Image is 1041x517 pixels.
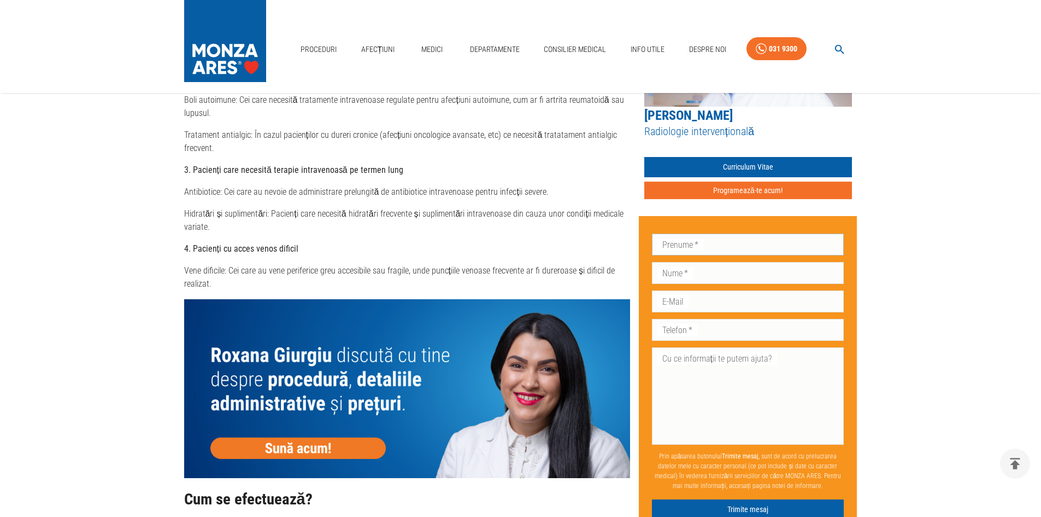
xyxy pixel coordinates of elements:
a: [PERSON_NAME] [644,108,733,123]
h5: Radiologie intervențională [644,124,852,139]
h2: Cum se efectuează? [184,491,630,508]
a: Proceduri [296,38,341,61]
b: Trimite mesaj [722,452,758,460]
a: Despre Noi [685,38,731,61]
p: Hidratări și suplimentări: Pacienți care necesită hidratări frecvente și suplimentări intravenoas... [184,207,630,234]
a: Consilier Medical [539,38,610,61]
p: Tratament antialgic: În cazul pacienților cu dureri cronice (afecțiuni oncologice avansate, etc) ... [184,129,630,155]
a: Info Utile [626,38,669,61]
button: Programează-te acum! [644,182,852,200]
a: Medici [415,38,450,61]
a: Curriculum Vitae [644,157,852,177]
a: Departamente [466,38,524,61]
p: Antibiotice: Cei care au nevoie de administrare prelungită de antibiotice intravenoase pentru inf... [184,185,630,199]
strong: 3. Pacienți care necesită terapie intravenoasă pe termen lung [184,165,403,175]
a: Afecțiuni [357,38,399,61]
p: Prin apăsarea butonului , sunt de acord cu prelucrarea datelor mele cu caracter personal (ce pot ... [652,447,844,495]
a: 031 9300 [746,37,807,61]
button: delete [1000,449,1030,479]
img: null [184,299,630,478]
div: 031 9300 [769,42,797,56]
strong: 4. Pacienți cu acces venos dificil [184,243,298,254]
p: Boli autoimune: Cei care necesită tratamente intravenoase regulate pentru afecțiuni autoimune, cu... [184,94,630,120]
p: Vene dificile: Cei care au vene periferice greu accesibile sau fragile, unde puncțiile venoase fr... [184,264,630,291]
